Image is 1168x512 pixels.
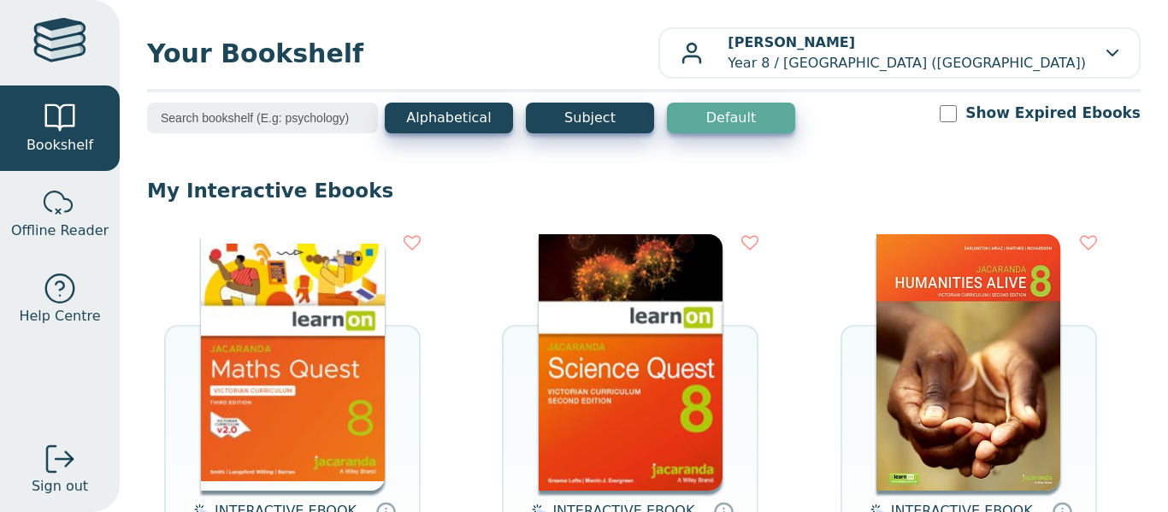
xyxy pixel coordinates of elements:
button: [PERSON_NAME]Year 8 / [GEOGRAPHIC_DATA] ([GEOGRAPHIC_DATA]) [658,27,1141,79]
label: Show Expired Ebooks [965,103,1141,124]
b: [PERSON_NAME] [728,34,855,50]
button: Alphabetical [385,103,513,133]
img: bee2d5d4-7b91-e911-a97e-0272d098c78b.jpg [876,234,1060,491]
button: Subject [526,103,654,133]
span: Sign out [32,476,88,497]
input: Search bookshelf (E.g: psychology) [147,103,378,133]
p: My Interactive Ebooks [147,178,1141,203]
span: Offline Reader [11,221,109,241]
img: c004558a-e884-43ec-b87a-da9408141e80.jpg [201,234,385,491]
span: Your Bookshelf [147,34,658,73]
span: Help Centre [19,306,100,327]
p: Year 8 / [GEOGRAPHIC_DATA] ([GEOGRAPHIC_DATA]) [728,32,1086,74]
button: Default [667,103,795,133]
span: Bookshelf [27,135,93,156]
img: fffb2005-5288-ea11-a992-0272d098c78b.png [539,234,723,491]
